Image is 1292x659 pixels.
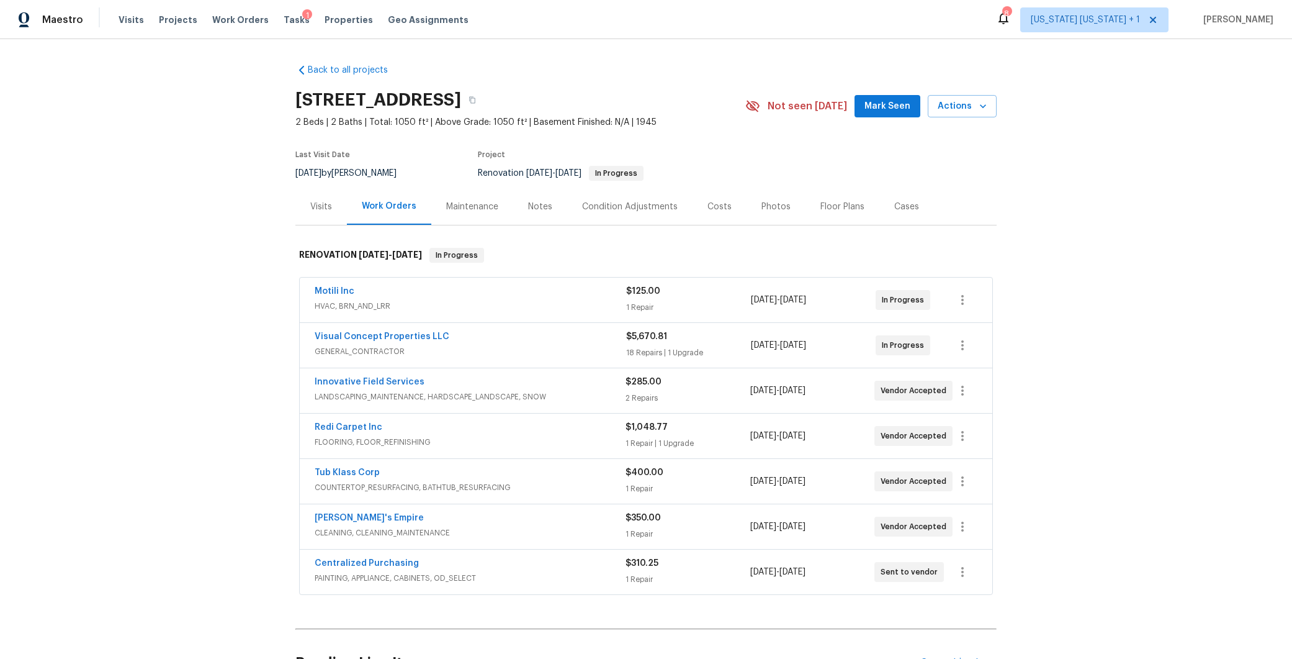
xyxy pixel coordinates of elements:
div: 8 [1002,7,1011,20]
h6: RENOVATION [299,248,422,263]
div: RENOVATION [DATE]-[DATE]In Progress [295,235,997,275]
span: [DATE] [779,432,805,440]
div: Condition Adjustments [582,201,678,213]
span: [DATE] [779,386,805,395]
span: [DATE] [750,568,776,576]
div: Floor Plans [820,201,864,213]
a: Tub Klass Corp [315,468,380,477]
span: [DATE] [779,568,805,576]
span: - [750,520,805,533]
a: Motili Inc [315,287,354,296]
span: - [750,475,805,488]
div: Work Orders [362,200,416,212]
span: [DATE] [751,341,777,350]
div: 1 Repair [626,301,751,314]
a: Visual Concept Properties LLC [315,332,449,341]
span: [DATE] [750,432,776,440]
span: Projects [159,14,197,26]
div: 18 Repairs | 1 Upgrade [626,347,751,359]
span: [DATE] [780,296,806,304]
button: Mark Seen [855,95,920,118]
span: Vendor Accepted [881,430,951,442]
span: Project [478,151,505,158]
span: Geo Assignments [388,14,469,26]
span: In Progress [882,339,929,352]
div: by [PERSON_NAME] [295,166,411,181]
div: Visits [310,201,332,213]
span: $310.25 [626,559,658,568]
span: Visits [119,14,144,26]
span: [DATE] [526,169,552,178]
span: [DATE] [555,169,581,178]
span: [DATE] [750,522,776,531]
a: Innovative Field Services [315,378,424,386]
span: [DATE] [780,341,806,350]
span: Sent to vendor [881,566,943,578]
span: [PERSON_NAME] [1198,14,1273,26]
span: $5,670.81 [626,332,667,341]
span: Work Orders [212,14,269,26]
span: [DATE] [779,477,805,486]
div: Photos [761,201,791,213]
a: [PERSON_NAME]'s Empire [315,514,424,522]
span: $1,048.77 [626,423,668,432]
span: [DATE] [750,477,776,486]
span: $125.00 [626,287,660,296]
span: [DATE] [295,169,321,178]
span: - [526,169,581,178]
div: Costs [707,201,732,213]
span: - [750,384,805,397]
span: Actions [938,99,987,114]
h2: [STREET_ADDRESS] [295,94,461,106]
span: COUNTERTOP_RESURFACING, BATHTUB_RESURFACING [315,481,626,494]
div: 1 Repair [626,528,750,540]
span: Last Visit Date [295,151,350,158]
span: In Progress [882,294,929,306]
span: LANDSCAPING_MAINTENANCE, HARDSCAPE_LANDSCAPE, SNOW [315,391,626,403]
div: 1 Repair | 1 Upgrade [626,437,750,450]
span: - [750,430,805,442]
span: Renovation [478,169,644,178]
span: $285.00 [626,378,662,386]
div: Maintenance [446,201,498,213]
span: In Progress [590,170,642,177]
button: Actions [928,95,997,118]
span: [DATE] [359,250,388,259]
span: $400.00 [626,468,663,477]
span: Properties [325,14,373,26]
span: [DATE] [750,386,776,395]
div: 1 Repair [626,573,750,586]
span: HVAC, BRN_AND_LRR [315,300,626,312]
span: Vendor Accepted [881,520,951,533]
span: 2 Beds | 2 Baths | Total: 1050 ft² | Above Grade: 1050 ft² | Basement Finished: N/A | 1945 [295,116,745,129]
span: GENERAL_CONTRACTOR [315,345,626,358]
span: $350.00 [626,514,661,522]
span: - [359,250,422,259]
span: PAINTING, APPLIANCE, CABINETS, OD_SELECT [315,572,626,584]
span: Mark Seen [864,99,910,114]
span: [US_STATE] [US_STATE] + 1 [1031,14,1140,26]
span: FLOORING, FLOOR_REFINISHING [315,436,626,448]
span: Vendor Accepted [881,475,951,488]
span: CLEANING, CLEANING_MAINTENANCE [315,527,626,539]
a: Back to all projects [295,64,415,76]
span: Maestro [42,14,83,26]
div: Cases [894,201,919,213]
div: Notes [528,201,552,213]
span: Tasks [284,16,310,24]
span: - [751,294,806,306]
button: Copy Address [461,89,483,111]
a: Centralized Purchasing [315,559,419,568]
span: [DATE] [392,250,422,259]
div: 1 Repair [626,483,750,495]
span: Not seen [DATE] [768,100,847,112]
span: Vendor Accepted [881,384,951,397]
div: 1 [302,9,312,22]
a: Redi Carpet Inc [315,423,382,432]
span: In Progress [431,249,483,261]
span: [DATE] [751,296,777,304]
span: [DATE] [779,522,805,531]
span: - [750,566,805,578]
span: - [751,339,806,352]
div: 2 Repairs [626,392,750,404]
